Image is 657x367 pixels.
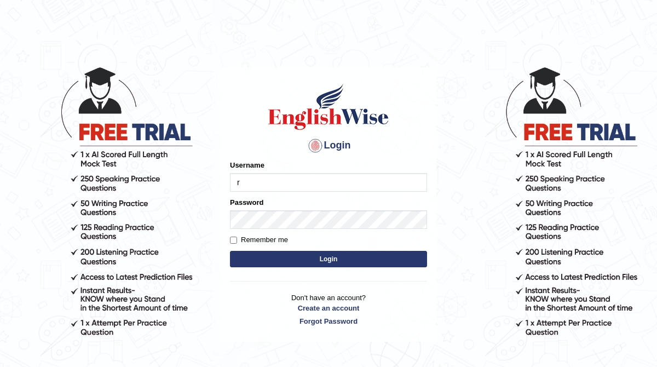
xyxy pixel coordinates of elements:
input: Remember me [230,237,237,244]
button: Login [230,251,427,267]
p: Don't have an account? [230,293,427,326]
label: Remember me [230,234,288,245]
label: Password [230,197,263,208]
h4: Login [230,137,427,154]
a: Create an account [230,303,427,313]
img: Logo of English Wise sign in for intelligent practice with AI [266,82,391,131]
a: Forgot Password [230,316,427,326]
label: Username [230,160,264,170]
